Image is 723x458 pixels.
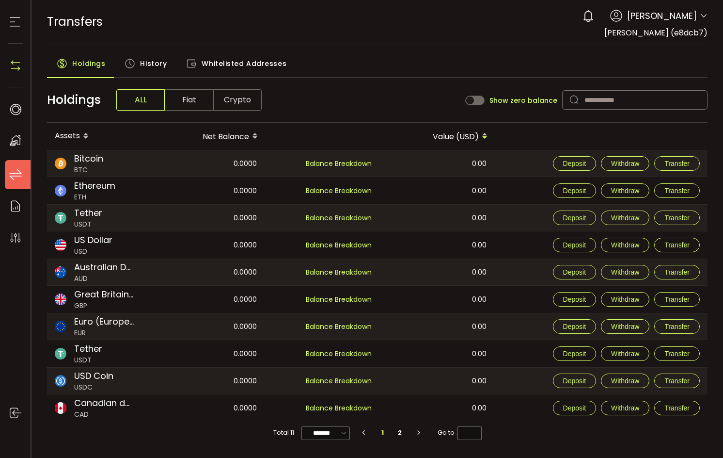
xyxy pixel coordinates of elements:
span: Holdings [47,91,101,109]
button: Deposit [553,211,596,225]
span: Transfer [664,214,690,222]
span: Tether [74,206,102,219]
span: Balance Breakdown [306,158,372,169]
span: ALL [116,89,165,111]
span: AUD [74,274,134,284]
button: Transfer [654,183,700,198]
span: Deposit [563,214,586,222]
span: Withdraw [611,268,639,276]
span: Transfer [664,160,690,167]
span: History [140,54,167,73]
div: Value (USD) [380,128,495,145]
span: Balance Breakdown [306,240,372,251]
button: Deposit [553,401,596,415]
span: Crypto [213,89,262,111]
img: cad_portfolio.svg [55,402,66,414]
button: Withdraw [601,211,649,225]
div: 0.0000 [151,286,265,313]
div: 0.00 [380,259,494,285]
span: Withdraw [611,214,639,222]
div: 0.0000 [151,368,265,394]
span: Australian Dollar [74,261,134,274]
span: Withdraw [611,323,639,330]
span: Go to [438,426,482,440]
div: 0.0000 [151,205,265,231]
span: Transfer [664,350,690,358]
button: Deposit [553,346,596,361]
span: Balance Breakdown [306,376,372,387]
img: eur_portfolio.svg [55,321,66,332]
img: usdt_portfolio.svg [55,212,66,224]
img: gbp_portfolio.svg [55,294,66,305]
span: Transfer [664,268,690,276]
span: Great Britain Pound [74,288,134,301]
span: US Dollar [74,233,112,246]
button: Withdraw [601,156,649,171]
span: USD [74,246,112,257]
span: [PERSON_NAME] [627,9,697,22]
span: Withdraw [611,350,639,358]
button: Deposit [553,292,596,307]
span: CAD [74,409,134,420]
img: btc_portfolio.svg [55,158,66,169]
span: EUR [74,328,134,338]
span: Balance Breakdown [306,321,372,332]
button: Transfer [654,346,700,361]
img: usd_portfolio.svg [55,239,66,251]
div: 0.00 [380,394,494,422]
span: Withdraw [611,295,639,303]
span: Transfer [664,187,690,195]
span: Canadian dollar [74,396,134,409]
span: Total 11 [273,426,294,440]
span: Tether [74,342,102,355]
button: Withdraw [601,238,649,252]
span: Show zero balance [489,97,557,104]
span: Withdraw [611,241,639,249]
button: Withdraw [601,265,649,279]
span: Deposit [563,295,586,303]
span: Holdings [72,54,105,73]
button: Deposit [553,319,596,334]
div: 0.00 [380,340,494,367]
span: Transfers [47,13,103,30]
span: Ethereum [74,179,115,192]
span: GBP [74,301,134,311]
button: Withdraw [601,183,649,198]
span: Deposit [563,241,586,249]
button: Deposit [553,183,596,198]
li: 2 [392,426,409,440]
div: Assets [47,128,151,145]
span: BTC [74,165,103,175]
div: 0.0000 [151,340,265,367]
button: Transfer [654,156,700,171]
span: Deposit [563,323,586,330]
div: 0.00 [380,205,494,231]
span: Balance Breakdown [306,185,372,196]
button: Withdraw [601,346,649,361]
button: Withdraw [601,374,649,388]
div: 0.00 [380,313,494,340]
span: Balance Breakdown [306,213,372,224]
span: Deposit [563,404,586,412]
span: Transfer [664,323,690,330]
div: 0.0000 [151,177,265,204]
span: USDT [74,355,102,365]
div: 0.0000 [151,231,265,259]
span: Transfer [664,241,690,249]
button: Transfer [654,211,700,225]
button: Deposit [553,156,596,171]
div: Net Balance [151,128,266,145]
iframe: Chat Widget [610,353,723,458]
div: 0.00 [380,286,494,313]
div: 0.0000 [151,150,265,177]
img: eth_portfolio.svg [55,185,66,196]
button: Deposit [553,374,596,388]
div: 0.0000 [151,394,265,422]
div: 0.0000 [151,259,265,285]
span: Balance Breakdown [306,267,372,278]
span: Bitcoin [74,152,103,165]
span: Fiat [165,89,213,111]
button: Transfer [654,265,700,279]
button: Withdraw [601,292,649,307]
